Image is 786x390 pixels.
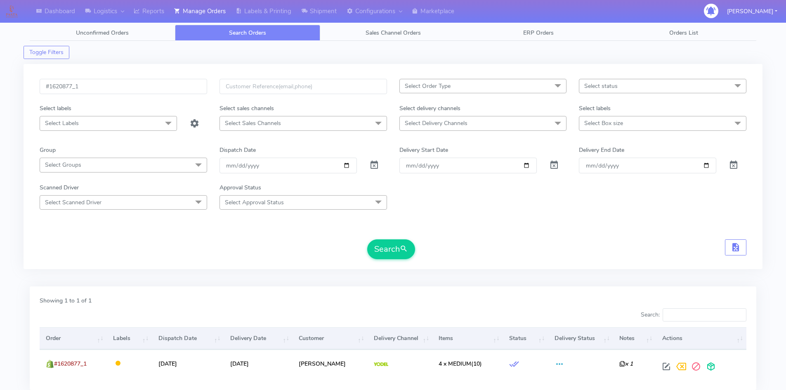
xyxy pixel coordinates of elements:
label: Select labels [40,104,71,113]
span: Select Approval Status [225,199,284,206]
button: [PERSON_NAME] [721,3,784,20]
th: Customer: activate to sort column ascending [293,327,368,350]
label: Dispatch Date [220,146,256,154]
span: Select Groups [45,161,81,169]
th: Delivery Status: activate to sort column ascending [548,327,613,350]
input: Order Id [40,79,207,94]
img: shopify.png [46,360,54,368]
span: 4 x MEDIUM [439,360,471,368]
img: Yodel [374,362,388,366]
label: Delivery End Date [579,146,624,154]
i: x 1 [619,360,633,368]
button: Search [367,239,415,259]
span: #1620877_1 [54,360,87,368]
label: Select sales channels [220,104,274,113]
td: [DATE] [152,350,224,377]
th: Delivery Channel: activate to sort column ascending [368,327,433,350]
th: Status: activate to sort column ascending [503,327,548,350]
span: Unconfirmed Orders [76,29,129,37]
label: Scanned Driver [40,183,79,192]
td: [PERSON_NAME] [293,350,368,377]
label: Search: [641,308,746,321]
label: Group [40,146,56,154]
span: ERP Orders [523,29,554,37]
span: Orders List [669,29,698,37]
th: Labels: activate to sort column ascending [107,327,152,350]
ul: Tabs [30,25,756,41]
span: Select Sales Channels [225,119,281,127]
th: Delivery Date: activate to sort column ascending [224,327,293,350]
th: Notes: activate to sort column ascending [613,327,656,350]
span: Select status [584,82,618,90]
label: Showing 1 to 1 of 1 [40,296,92,305]
button: Toggle Filters [24,46,69,59]
span: Select Delivery Channels [405,119,467,127]
label: Select labels [579,104,611,113]
input: Search: [663,308,746,321]
label: Delivery Start Date [399,146,448,154]
input: Customer Reference(email,phone) [220,79,387,94]
span: Select Order Type [405,82,451,90]
th: Order: activate to sort column ascending [40,327,107,350]
th: Items: activate to sort column ascending [432,327,503,350]
span: Select Box size [584,119,623,127]
label: Approval Status [220,183,261,192]
span: (10) [439,360,482,368]
th: Dispatch Date: activate to sort column ascending [152,327,224,350]
span: Sales Channel Orders [366,29,421,37]
span: Select Labels [45,119,79,127]
th: Actions: activate to sort column ascending [656,327,746,350]
span: Search Orders [229,29,266,37]
span: Select Scanned Driver [45,199,101,206]
label: Select delivery channels [399,104,460,113]
td: [DATE] [224,350,293,377]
